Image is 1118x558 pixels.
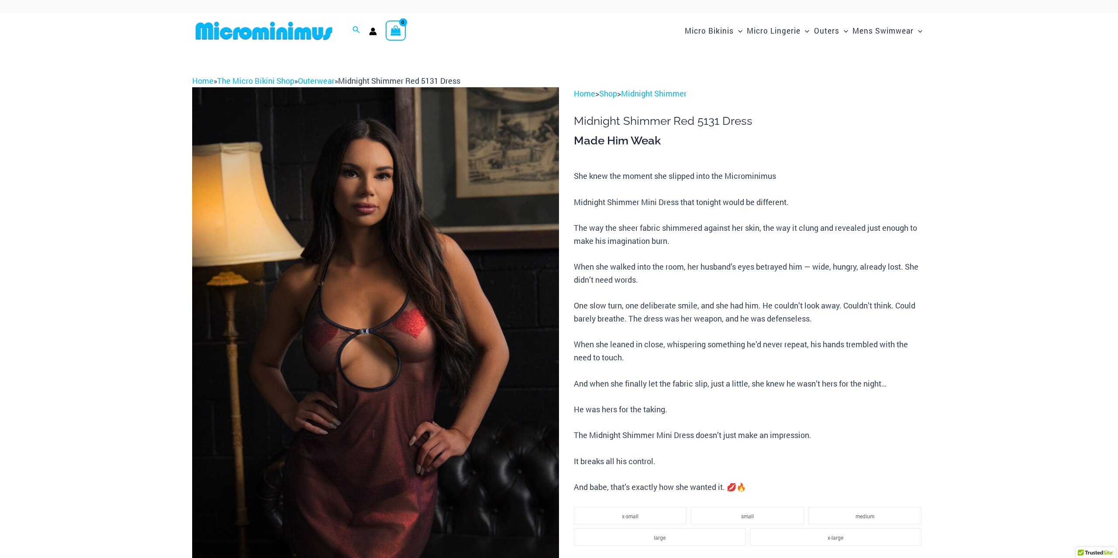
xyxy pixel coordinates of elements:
a: Home [574,88,595,99]
span: Micro Lingerie [747,20,801,42]
span: small [741,513,754,520]
span: Menu Toggle [734,20,742,42]
a: Account icon link [369,27,377,35]
span: Micro Bikinis [685,20,734,42]
span: x-large [828,534,843,541]
span: Midnight Shimmer Red 5131 Dress [338,75,460,86]
span: » » » [192,75,460,86]
li: medium [808,507,921,524]
span: Mens Swimwear [852,20,914,42]
span: x-small [622,513,638,520]
a: Midnight Shimmer [621,88,687,99]
a: Micro LingerieMenu ToggleMenu Toggle [745,17,811,44]
li: small [691,507,804,524]
a: View Shopping Cart, empty [386,21,406,41]
span: Menu Toggle [914,20,922,42]
h1: Midnight Shimmer Red 5131 Dress [574,114,926,128]
a: Outerwear [298,75,335,86]
span: Outers [814,20,839,42]
span: Menu Toggle [839,20,848,42]
li: x-small [574,507,687,524]
a: Shop [599,88,617,99]
a: OutersMenu ToggleMenu Toggle [812,17,850,44]
img: MM SHOP LOGO FLAT [192,21,336,41]
li: large [574,528,745,546]
li: x-large [750,528,921,546]
p: > > [574,87,926,100]
span: large [654,534,666,541]
nav: Site Navigation [681,16,926,45]
a: Mens SwimwearMenu ToggleMenu Toggle [850,17,925,44]
a: Micro BikinisMenu ToggleMenu Toggle [683,17,745,44]
h3: Made Him Weak [574,134,926,148]
span: Menu Toggle [801,20,809,42]
a: Search icon link [352,25,360,36]
a: Home [192,75,214,86]
a: The Micro Bikini Shop [217,75,294,86]
span: medium [856,513,874,520]
p: She knew the moment she slipped into the Microminimus Midnight Shimmer Mini Dress that tonight wo... [574,170,926,494]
